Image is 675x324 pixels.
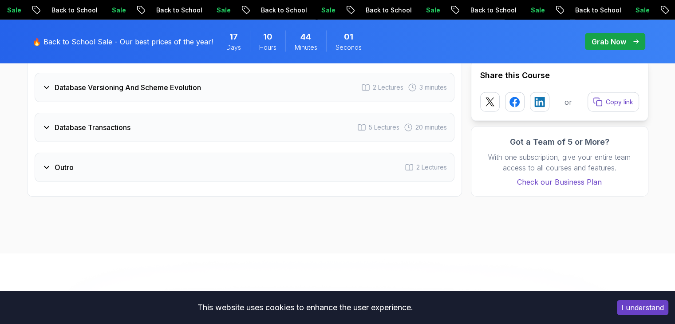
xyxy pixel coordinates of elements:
span: 10 Hours [263,31,272,43]
button: Copy link [588,92,639,112]
p: Sale [628,6,656,15]
span: 2 Lectures [416,163,447,172]
p: Back to School [44,6,104,15]
button: Outro2 Lectures [35,153,454,182]
button: Accept cookies [617,300,668,315]
p: Copy link [606,98,633,107]
p: Back to School [568,6,628,15]
div: This website uses cookies to enhance the user experience. [7,298,604,317]
span: 3 minutes [419,83,447,92]
h3: Database Versioning And Scheme Evolution [55,82,201,93]
span: 44 Minutes [300,31,311,43]
span: Seconds [336,43,362,52]
span: 20 minutes [415,123,447,132]
p: Back to School [253,6,314,15]
p: Grab Now [592,36,626,47]
span: Minutes [295,43,317,52]
p: Sale [418,6,447,15]
p: 🔥 Back to School Sale - Our best prices of the year! [32,36,213,47]
p: With one subscription, give your entire team access to all courses and features. [480,152,639,173]
span: 17 Days [229,31,238,43]
p: Sale [209,6,237,15]
p: Back to School [358,6,418,15]
p: Back to School [149,6,209,15]
h3: Outro [55,162,74,173]
span: 1 Seconds [344,31,353,43]
h3: Database Transactions [55,122,130,133]
span: Hours [259,43,276,52]
a: Check our Business Plan [480,177,639,187]
h3: Got a Team of 5 or More? [480,136,639,148]
span: 5 Lectures [369,123,399,132]
button: Database Transactions5 Lectures 20 minutes [35,113,454,142]
span: Days [226,43,241,52]
p: Sale [523,6,552,15]
p: Sale [314,6,342,15]
h2: Share this Course [480,69,639,82]
span: 2 Lectures [373,83,403,92]
p: Sale [104,6,133,15]
p: or [564,97,572,107]
p: Back to School [463,6,523,15]
button: Database Versioning And Scheme Evolution2 Lectures 3 minutes [35,73,454,102]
